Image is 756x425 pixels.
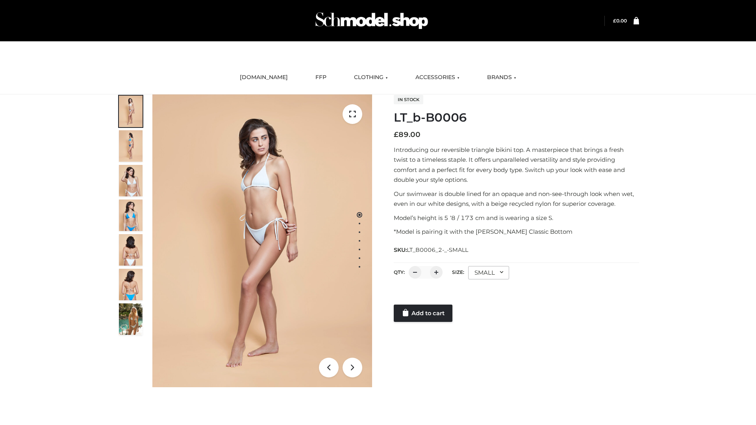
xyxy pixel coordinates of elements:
[409,69,465,86] a: ACCESSORIES
[394,130,421,139] bdi: 89.00
[119,303,143,335] img: Arieltop_CloudNine_AzureSky2.jpg
[234,69,294,86] a: [DOMAIN_NAME]
[394,213,639,223] p: Model’s height is 5 ‘8 / 173 cm and is wearing a size S.
[119,234,143,266] img: ArielClassicBikiniTop_CloudNine_AzureSky_OW114ECO_7-scaled.jpg
[119,130,143,162] img: ArielClassicBikiniTop_CloudNine_AzureSky_OW114ECO_2-scaled.jpg
[152,94,372,387] img: ArielClassicBikiniTop_CloudNine_AzureSky_OW114ECO_1
[119,165,143,196] img: ArielClassicBikiniTop_CloudNine_AzureSky_OW114ECO_3-scaled.jpg
[394,111,639,125] h1: LT_b-B0006
[394,145,639,185] p: Introducing our reversible triangle bikini top. A masterpiece that brings a fresh twist to a time...
[394,305,452,322] a: Add to cart
[613,18,627,24] a: £0.00
[394,130,398,139] span: £
[407,246,468,253] span: LT_B0006_2-_-SMALL
[394,189,639,209] p: Our swimwear is double lined for an opaque and non-see-through look when wet, even in our white d...
[613,18,627,24] bdi: 0.00
[394,95,423,104] span: In stock
[394,245,469,255] span: SKU:
[309,69,332,86] a: FFP
[313,5,431,36] img: Schmodel Admin 964
[613,18,616,24] span: £
[119,200,143,231] img: ArielClassicBikiniTop_CloudNine_AzureSky_OW114ECO_4-scaled.jpg
[394,227,639,237] p: *Model is pairing it with the [PERSON_NAME] Classic Bottom
[452,269,464,275] label: Size:
[481,69,522,86] a: BRANDS
[119,269,143,300] img: ArielClassicBikiniTop_CloudNine_AzureSky_OW114ECO_8-scaled.jpg
[119,96,143,127] img: ArielClassicBikiniTop_CloudNine_AzureSky_OW114ECO_1-scaled.jpg
[468,266,509,279] div: SMALL
[394,269,405,275] label: QTY:
[348,69,394,86] a: CLOTHING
